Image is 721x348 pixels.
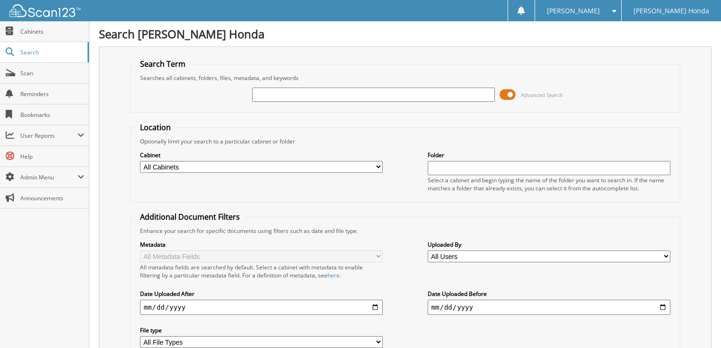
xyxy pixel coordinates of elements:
[20,152,84,161] span: Help
[428,151,671,159] label: Folder
[633,8,709,14] span: [PERSON_NAME] Honda
[140,300,383,315] input: start
[20,194,84,202] span: Announcements
[20,173,78,181] span: Admin Menu
[140,263,383,279] div: All metadata fields are searched by default. Select a cabinet with metadata to enable filtering b...
[20,132,78,140] span: User Reports
[135,74,676,82] div: Searches all cabinets, folders, files, metadata, and keywords
[428,241,671,249] label: Uploaded By
[9,4,80,17] img: scan123-logo-white.svg
[547,8,600,14] span: [PERSON_NAME]
[135,212,245,222] legend: Additional Document Filters
[327,271,340,279] a: here
[135,59,190,69] legend: Search Term
[20,90,84,98] span: Reminders
[428,300,671,315] input: end
[99,26,712,42] h1: Search [PERSON_NAME] Honda
[521,91,563,98] span: Advanced Search
[20,111,84,119] span: Bookmarks
[140,151,383,159] label: Cabinet
[140,326,383,334] label: File type
[135,122,176,133] legend: Location
[20,27,84,36] span: Cabinets
[135,227,676,235] div: Enhance your search for specific documents using filters such as date and file type.
[140,290,383,298] label: Date Uploaded After
[140,241,383,249] label: Metadata
[428,290,671,298] label: Date Uploaded Before
[20,48,83,56] span: Search
[20,69,84,77] span: Scan
[135,137,676,145] div: Optionally limit your search to a particular cabinet or folder
[428,176,671,192] div: Select a cabinet and begin typing the name of the folder you want to search in. If the name match...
